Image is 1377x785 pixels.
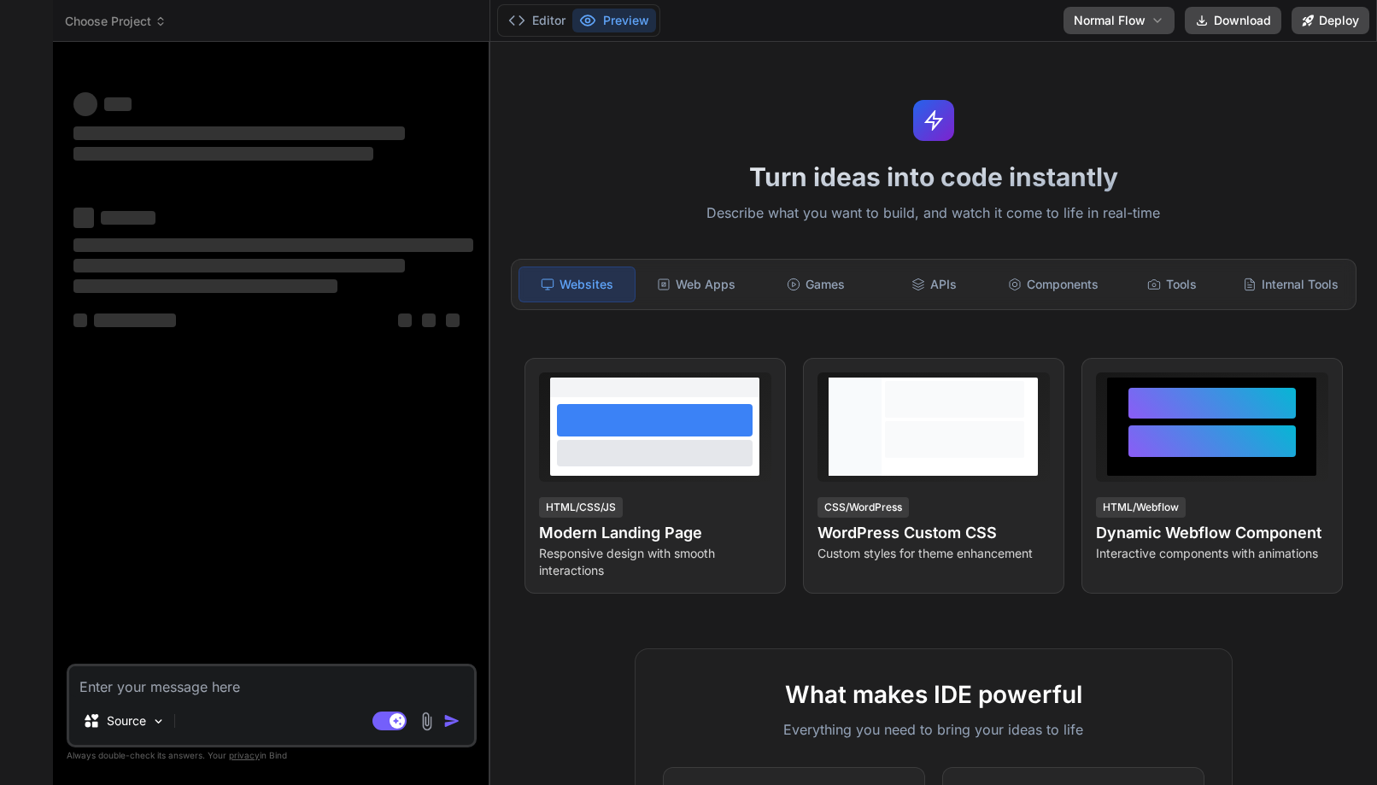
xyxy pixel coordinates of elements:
[539,497,623,518] div: HTML/CSS/JS
[663,677,1204,712] h2: What makes IDE powerful
[1292,7,1369,34] button: Deploy
[229,750,260,760] span: privacy
[1074,12,1146,29] span: Normal Flow
[398,313,412,327] span: ‌
[73,238,473,252] span: ‌
[73,208,94,228] span: ‌
[1233,267,1349,302] div: Internal Tools
[1096,545,1328,562] p: Interactive components with animations
[73,126,405,140] span: ‌
[443,712,460,729] img: icon
[539,545,771,579] p: Responsive design with smooth interactions
[817,545,1050,562] p: Custom styles for theme enhancement
[104,97,132,111] span: ‌
[422,313,436,327] span: ‌
[94,313,176,327] span: ‌
[151,714,166,729] img: Pick Models
[1115,267,1230,302] div: Tools
[519,267,636,302] div: Websites
[995,267,1110,302] div: Components
[817,521,1050,545] h4: WordPress Custom CSS
[73,313,87,327] span: ‌
[446,313,460,327] span: ‌
[107,712,146,729] p: Source
[817,497,909,518] div: CSS/WordPress
[73,259,405,272] span: ‌
[65,13,167,30] span: Choose Project
[501,161,1368,192] h1: Turn ideas into code instantly
[417,712,437,731] img: attachment
[1064,7,1175,34] button: Normal Flow
[501,9,572,32] button: Editor
[758,267,873,302] div: Games
[1096,497,1186,518] div: HTML/Webflow
[876,267,992,302] div: APIs
[73,279,337,293] span: ‌
[101,211,155,225] span: ‌
[663,719,1204,740] p: Everything you need to bring your ideas to life
[501,202,1368,225] p: Describe what you want to build, and watch it come to life in real-time
[73,147,373,161] span: ‌
[67,747,477,764] p: Always double-check its answers. Your in Bind
[1185,7,1281,34] button: Download
[1096,521,1328,545] h4: Dynamic Webflow Component
[572,9,656,32] button: Preview
[639,267,754,302] div: Web Apps
[73,92,97,116] span: ‌
[539,521,771,545] h4: Modern Landing Page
